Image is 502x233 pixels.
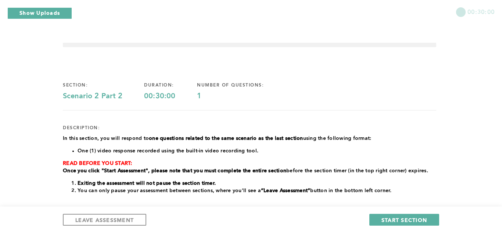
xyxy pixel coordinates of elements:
span: In this section, you will respond to [63,136,149,141]
span: using the following format: [303,136,372,141]
strong: one questions related to the same scenario as the last section [149,136,303,141]
button: LEAVE ASSESSMENT [63,214,146,226]
strong: “Leave Assessment” [261,188,311,193]
p: before the section timer (in the top right corner) expires. [63,167,436,174]
div: 1 [197,92,286,101]
button: Show Uploads [7,7,72,19]
span: One (1) video response recorded using the built-in video recording tool. [78,148,258,153]
li: You can only pause your assessment between sections, where you'll see a button in the bottom left... [78,187,436,194]
strong: Once you click "Start Assessment", please note that you must complete the entire section [63,168,286,173]
div: 00:30:00 [144,92,197,101]
div: duration: [144,82,197,88]
button: START SECTION [369,214,439,226]
strong: READ BEFORE YOU START: [63,161,132,166]
span: START SECTION [381,216,427,223]
div: section: [63,82,144,88]
div: Scenario 2 Part 2 [63,92,144,101]
span: LEAVE ASSESSMENT [75,216,134,223]
div: number of questions: [197,82,286,88]
div: description: [63,125,100,131]
span: 00:30:00 [467,7,495,16]
strong: Exiting the assessment will not pause the section timer. [78,181,216,186]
